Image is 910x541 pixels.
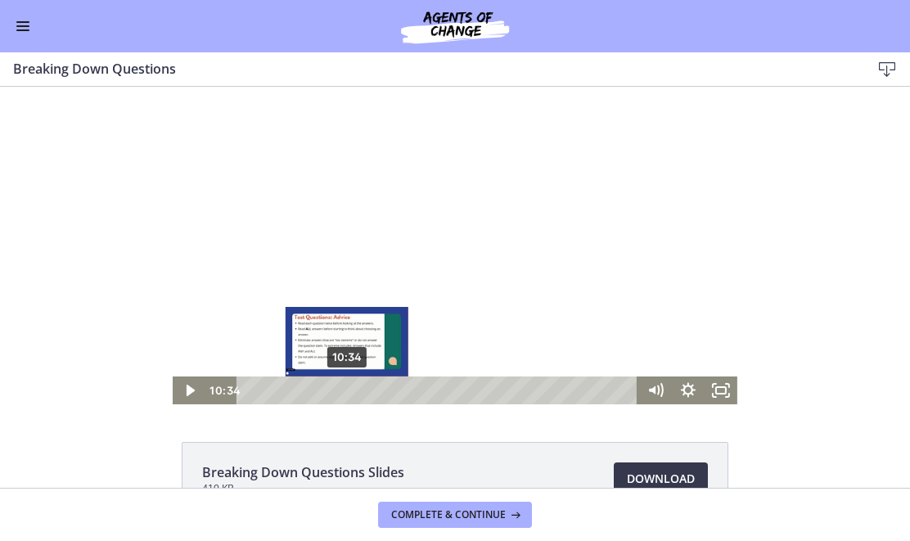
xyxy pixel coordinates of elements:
[672,290,705,318] button: Show settings menu
[614,462,708,495] a: Download
[13,16,33,36] button: Enable menu
[249,290,631,318] div: Playbar
[202,462,404,482] span: Breaking Down Questions Slides
[13,59,845,79] h3: Breaking Down Questions
[705,290,737,318] button: Fullscreen
[639,290,672,318] button: Mute
[202,482,404,495] span: 419 KB
[378,502,532,528] button: Complete & continue
[173,290,205,318] button: Play Video
[357,7,553,46] img: Agents of Change
[391,508,506,521] span: Complete & continue
[627,469,695,489] span: Download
